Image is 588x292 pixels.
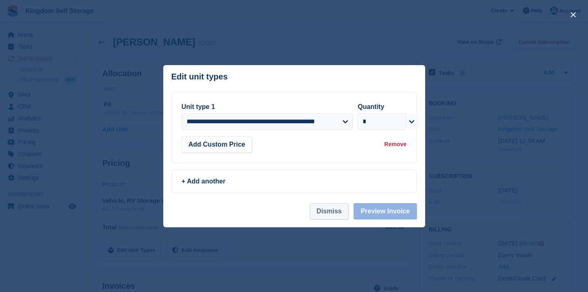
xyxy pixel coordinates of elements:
button: Preview Invoice [354,203,417,220]
button: close [567,8,580,21]
button: Dismiss [310,203,349,220]
label: Quantity [358,103,384,110]
label: Unit type 1 [182,103,215,110]
div: Remove [384,140,406,149]
a: + Add another [171,170,417,193]
button: Add Custom Price [182,136,252,153]
div: + Add another [182,177,407,186]
p: Edit unit types [171,72,228,81]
